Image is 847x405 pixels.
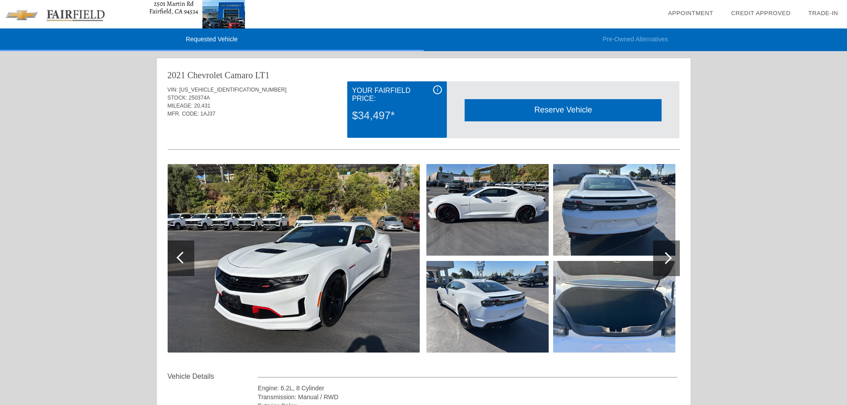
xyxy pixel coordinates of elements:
div: Your Fairfield Price: [352,85,442,104]
div: Transmission: Manual / RWD [258,393,678,401]
span: MILEAGE: [168,103,193,109]
img: 4.jpg [553,164,675,256]
div: $34,497* [352,104,442,127]
img: 5.jpg [553,261,675,353]
span: 250374A [189,95,210,101]
span: 1AJ37 [201,111,216,117]
span: [US_VEHICLE_IDENTIFICATION_NUMBER] [179,87,286,93]
span: MFR. CODE: [168,111,199,117]
span: 20,431 [194,103,211,109]
div: Engine: 6.2L, 8 Cylinder [258,384,678,393]
a: Appointment [668,10,713,16]
div: 2021 Chevrolet Camaro [168,69,253,81]
img: 1.jpg [168,164,420,353]
a: Credit Approved [731,10,791,16]
div: LT1 [255,69,270,81]
img: 2.jpg [426,164,549,256]
span: VIN: [168,87,178,93]
a: Trade-In [808,10,838,16]
div: Reserve Vehicle [465,99,662,121]
span: i [437,87,438,93]
span: STOCK: [168,95,187,101]
div: Vehicle Details [168,371,258,382]
img: 3.jpg [426,261,549,353]
div: Quoted on [DATE] 2:07:19 PM [168,123,680,137]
